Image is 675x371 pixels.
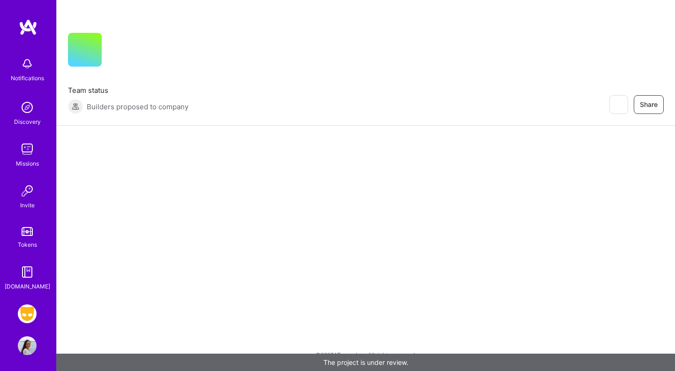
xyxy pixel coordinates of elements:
img: bell [18,54,37,73]
img: tokens [22,227,33,236]
span: Team status [68,85,188,95]
i: icon EyeClosed [615,101,622,108]
img: teamwork [18,140,37,159]
img: guide book [18,263,37,281]
img: User Avatar [18,336,37,355]
a: Grindr: Product & Marketing [15,304,39,323]
img: logo [19,19,37,36]
button: Share [634,95,664,114]
i: icon CompanyGray [113,48,120,55]
div: Missions [16,159,39,168]
img: Invite [18,182,37,200]
img: Grindr: Product & Marketing [18,304,37,323]
img: Builders proposed to company [68,99,83,114]
a: User Avatar [15,336,39,355]
div: Tokens [18,240,37,250]
div: Discovery [14,117,41,127]
div: Invite [20,200,35,210]
div: Notifications [11,73,44,83]
div: The project is under review. [56,354,675,371]
span: Share [640,100,658,109]
img: discovery [18,98,37,117]
span: Builders proposed to company [87,102,188,112]
div: [DOMAIN_NAME] [5,281,50,291]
